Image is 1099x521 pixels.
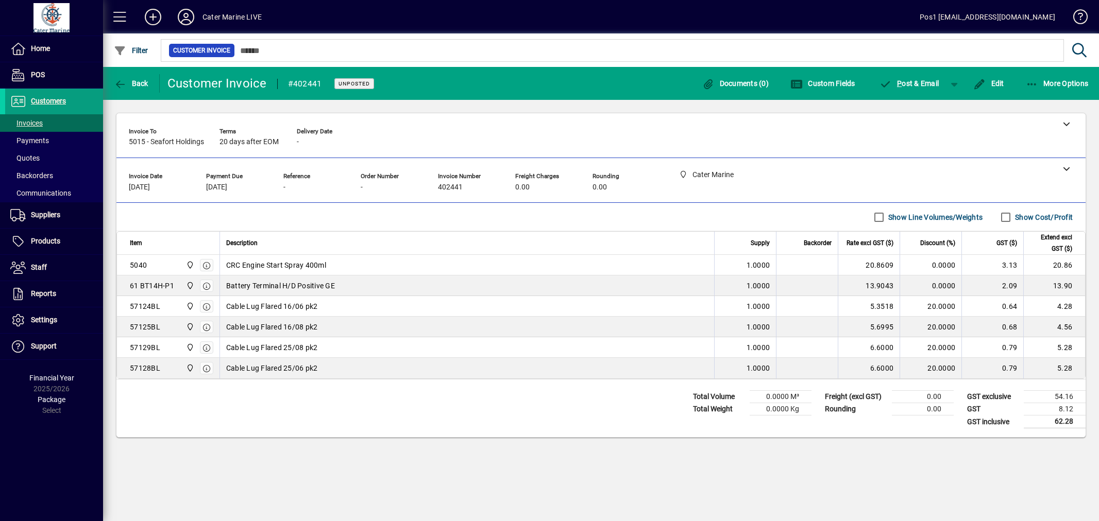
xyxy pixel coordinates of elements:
[361,183,363,192] span: -
[747,322,770,332] span: 1.0000
[900,296,961,317] td: 20.0000
[226,260,326,270] span: CRC Engine Start Spray 400ml
[1024,403,1086,415] td: 8.12
[996,237,1017,249] span: GST ($)
[31,289,56,298] span: Reports
[962,403,1024,415] td: GST
[137,8,170,26] button: Add
[219,138,279,146] span: 20 days after EOM
[1024,415,1086,428] td: 62.28
[961,337,1023,358] td: 0.79
[31,97,66,105] span: Customers
[38,395,65,404] span: Package
[971,74,1007,93] button: Edit
[5,229,103,254] a: Products
[820,391,892,403] td: Freight (excl GST)
[183,362,195,374] span: Cater Marine
[747,281,770,291] span: 1.0000
[892,391,954,403] td: 0.00
[31,237,60,245] span: Products
[5,334,103,359] a: Support
[820,403,892,415] td: Rounding
[111,74,151,93] button: Back
[130,322,160,332] div: 57125BL
[31,211,60,219] span: Suppliers
[900,317,961,337] td: 20.0000
[699,74,771,93] button: Documents (0)
[1023,358,1085,378] td: 5.28
[1023,255,1085,275] td: 20.86
[130,237,142,249] span: Item
[103,74,160,93] app-page-header-button: Back
[130,363,160,373] div: 57128BL
[844,260,893,270] div: 20.8609
[961,275,1023,296] td: 2.09
[114,79,148,88] span: Back
[10,119,43,127] span: Invoices
[747,260,770,270] span: 1.0000
[226,237,258,249] span: Description
[183,342,195,353] span: Cater Marine
[973,79,1004,88] span: Edit
[339,80,370,87] span: Unposted
[920,237,955,249] span: Discount (%)
[844,322,893,332] div: 5.6995
[874,74,944,93] button: Post & Email
[226,342,318,353] span: Cable Lug Flared 25/08 pk2
[5,184,103,202] a: Communications
[31,44,50,53] span: Home
[790,79,855,88] span: Custom Fields
[206,183,227,192] span: [DATE]
[844,301,893,311] div: 5.3518
[1024,391,1086,403] td: 54.16
[962,391,1024,403] td: GST exclusive
[804,237,832,249] span: Backorder
[31,316,57,324] span: Settings
[114,46,148,55] span: Filter
[283,183,285,192] span: -
[1023,275,1085,296] td: 13.90
[129,138,204,146] span: 5015 - Seafort Holdings
[844,342,893,353] div: 6.6000
[183,280,195,291] span: Cater Marine
[844,363,893,373] div: 6.6000
[297,138,299,146] span: -
[880,79,939,88] span: ost & Email
[897,79,902,88] span: P
[900,275,961,296] td: 0.0000
[5,307,103,333] a: Settings
[688,391,750,403] td: Total Volume
[747,342,770,353] span: 1.0000
[593,183,607,192] span: 0.00
[1030,232,1072,254] span: Extend excl GST ($)
[183,301,195,312] span: Cater Marine
[962,415,1024,428] td: GST inclusive
[438,183,463,192] span: 402441
[515,183,530,192] span: 0.00
[900,255,961,275] td: 0.0000
[226,281,335,291] span: Battery Terminal H/D Positive GE
[183,259,195,271] span: Cater Marine
[5,132,103,149] a: Payments
[1023,74,1091,93] button: More Options
[31,342,57,350] span: Support
[29,374,74,382] span: Financial Year
[747,363,770,373] span: 1.0000
[892,403,954,415] td: 0.00
[111,41,151,60] button: Filter
[961,358,1023,378] td: 0.79
[5,149,103,167] a: Quotes
[961,317,1023,337] td: 0.68
[202,9,262,25] div: Cater Marine LIVE
[10,171,53,180] span: Backorders
[844,281,893,291] div: 13.9043
[5,202,103,228] a: Suppliers
[1066,2,1086,36] a: Knowledge Base
[1023,337,1085,358] td: 5.28
[130,342,160,353] div: 57129BL
[173,45,230,56] span: Customer Invoice
[129,183,150,192] span: [DATE]
[5,114,103,132] a: Invoices
[886,212,983,222] label: Show Line Volumes/Weights
[747,301,770,311] span: 1.0000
